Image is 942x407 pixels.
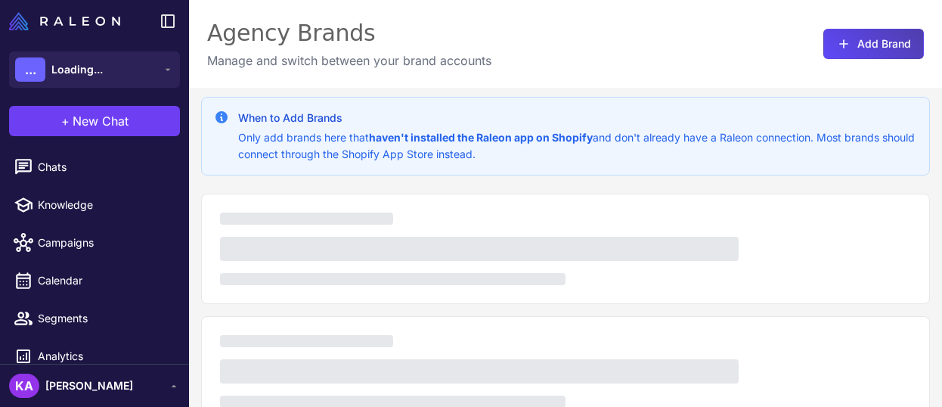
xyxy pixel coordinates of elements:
p: Manage and switch between your brand accounts [207,51,491,70]
div: KA [9,374,39,398]
p: Only add brands here that and don't already have a Raleon connection. Most brands should connect ... [238,129,917,163]
div: ... [15,57,45,82]
strong: haven't installed the Raleon app on Shopify [369,131,593,144]
a: Chats [6,151,183,183]
span: Segments [38,310,171,327]
div: Agency Brands [207,18,491,48]
a: Segments [6,303,183,334]
button: +New Chat [9,106,180,136]
span: Chats [38,159,171,176]
span: Knowledge [38,197,171,213]
a: Knowledge [6,189,183,221]
span: Calendar [38,272,171,289]
a: Analytics [6,340,183,372]
span: + [61,112,70,130]
img: Raleon Logo [9,12,120,30]
span: New Chat [73,112,129,130]
button: ...Loading... [9,51,180,88]
a: Campaigns [6,227,183,259]
span: [PERSON_NAME] [45,377,133,394]
h3: When to Add Brands [238,110,917,126]
span: Loading... [51,61,103,78]
span: Analytics [38,348,171,365]
span: Campaigns [38,235,171,251]
a: Calendar [6,265,183,297]
button: Add Brand [823,29,924,59]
